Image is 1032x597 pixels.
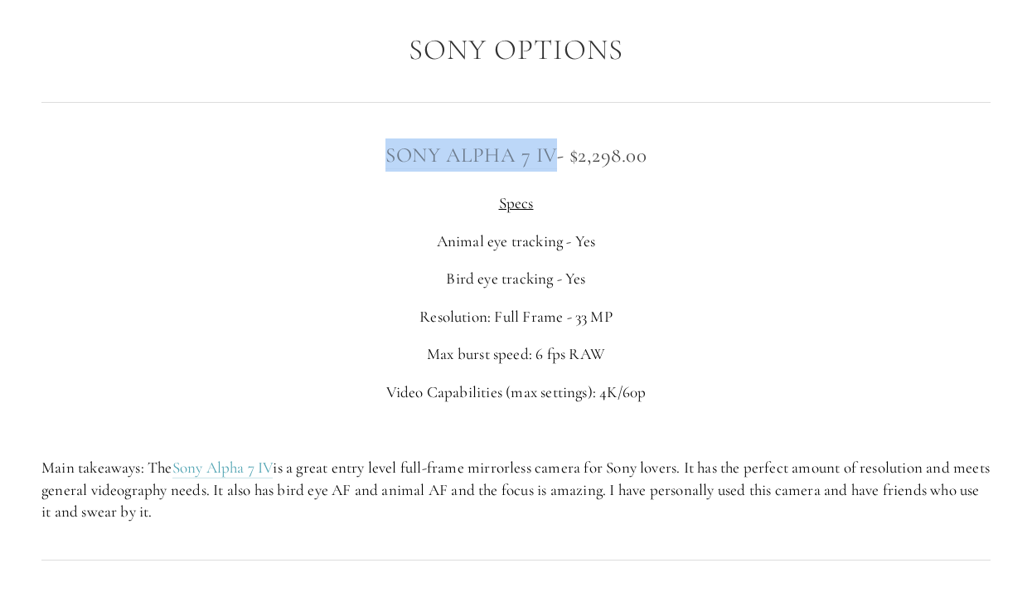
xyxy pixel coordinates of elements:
[41,381,991,404] p: Video Capabilities (max settings): 4K/60p
[41,138,991,172] h3: - $2,298.00
[41,231,991,253] p: Animal eye tracking - Yes
[172,458,274,478] a: Sony Alpha 7 IV
[41,306,991,328] p: Resolution: Full Frame - 33 MP
[41,343,991,366] p: Max burst speed: 6 fps RAW
[499,193,534,212] span: Specs
[41,268,991,290] p: Bird eye tracking - Yes
[41,457,991,523] p: Main takeaways: The is a great entry level full-frame mirrorless camera for Sony lovers. It has t...
[41,34,991,66] h2: Sony Options
[385,143,557,169] a: Sony Alpha 7 IV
